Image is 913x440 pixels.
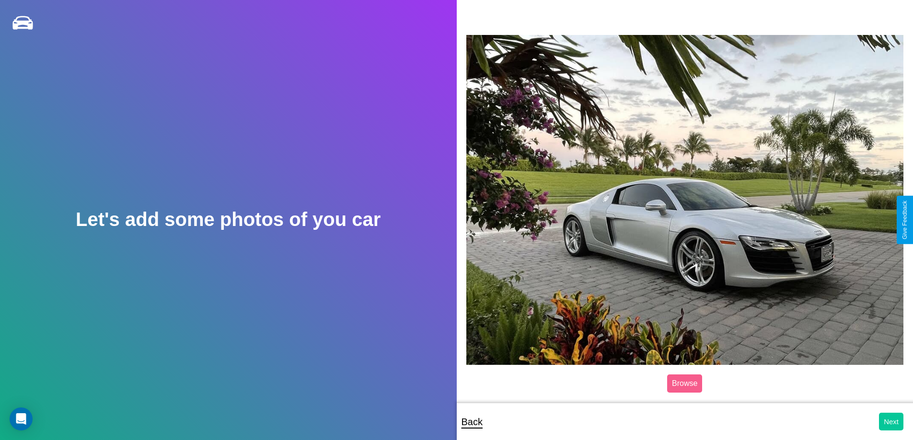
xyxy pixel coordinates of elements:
[879,413,903,430] button: Next
[10,407,33,430] div: Open Intercom Messenger
[76,209,381,230] h2: Let's add some photos of you car
[901,201,908,239] div: Give Feedback
[667,374,702,393] label: Browse
[466,35,904,364] img: posted
[462,413,483,430] p: Back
